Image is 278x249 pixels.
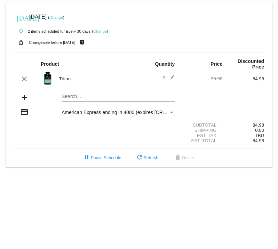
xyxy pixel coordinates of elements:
[82,154,91,162] mat-icon: pause
[92,29,108,33] small: ( )
[135,155,158,160] span: Refresh
[93,29,107,33] a: Change
[181,138,222,143] div: Est. Total
[155,61,175,67] strong: Quantity
[222,76,264,81] div: 84.98
[181,122,222,128] div: Subtotal
[162,75,175,80] span: 2
[222,122,264,128] div: 84.98
[20,75,29,83] mat-icon: clear
[174,155,194,160] span: Delete
[20,93,29,102] mat-icon: add
[56,76,139,81] div: Triton
[166,75,175,83] mat-icon: edit
[29,40,76,45] small: Changeable before [DATE]
[238,58,264,70] strong: Discounted Price
[14,29,90,33] small: 2 items scheduled for Every 30 days
[62,110,208,115] span: American Express ending in 4000 (expires [CREDIT_CARD_DATA])
[41,71,55,85] img: Image-1-Carousel-Triton-Transp.png
[174,154,182,162] mat-icon: delete
[135,154,144,162] mat-icon: refresh
[255,133,264,138] span: TBD
[181,128,222,133] div: Shipping
[49,15,63,19] a: Change
[20,108,29,116] mat-icon: credit_card
[41,61,59,67] strong: Product
[253,138,264,143] span: 84.98
[17,38,25,47] mat-icon: lock_open
[255,128,264,133] span: 0.00
[181,133,222,138] div: Est. Tax
[181,76,222,81] div: 99.98
[78,38,86,47] mat-icon: live_help
[82,155,121,160] span: Pause Schedule
[17,27,25,35] mat-icon: autorenew
[77,152,127,164] button: Pause Schedule
[62,110,175,115] mat-select: Payment Method
[62,94,175,99] input: Search...
[130,152,164,164] button: Refresh
[211,61,222,67] strong: Price
[168,152,200,164] button: Delete
[48,15,64,19] small: ( )
[17,13,25,22] mat-icon: [DATE]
